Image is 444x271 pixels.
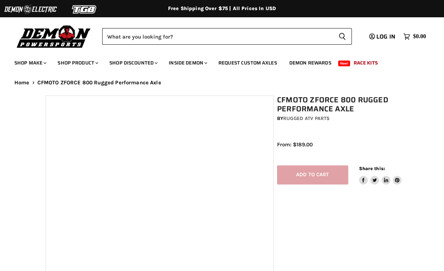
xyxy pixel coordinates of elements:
span: From: $189.00 [277,141,313,148]
span: Share this: [359,166,385,171]
input: Search [102,28,333,45]
span: $0.00 [413,33,426,40]
a: Shop Product [52,55,103,70]
h1: CFMOTO ZFORCE 800 Rugged Performance Axle [277,95,402,114]
form: Product [102,28,352,45]
a: Home [14,80,30,86]
aside: Share this: [359,165,402,185]
ul: Main menu [9,53,424,70]
div: by [277,115,402,123]
span: New! [338,61,350,66]
a: Shop Make [9,55,51,70]
button: Search [333,28,352,45]
img: Demon Powersports [14,23,93,49]
a: Log in [366,34,400,40]
img: TGB Logo 2 [58,3,112,16]
a: Demon Rewards [284,55,337,70]
a: Race Kits [348,55,383,70]
span: Log in [376,32,395,41]
a: Request Custom Axles [213,55,282,70]
img: Demon Electric Logo 2 [4,3,58,16]
a: Rugged ATV Parts [283,115,330,121]
a: Inside Demon [163,55,212,70]
a: $0.00 [400,31,430,42]
span: CFMOTO ZFORCE 800 Rugged Performance Axle [37,80,161,86]
a: Shop Discounted [104,55,162,70]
